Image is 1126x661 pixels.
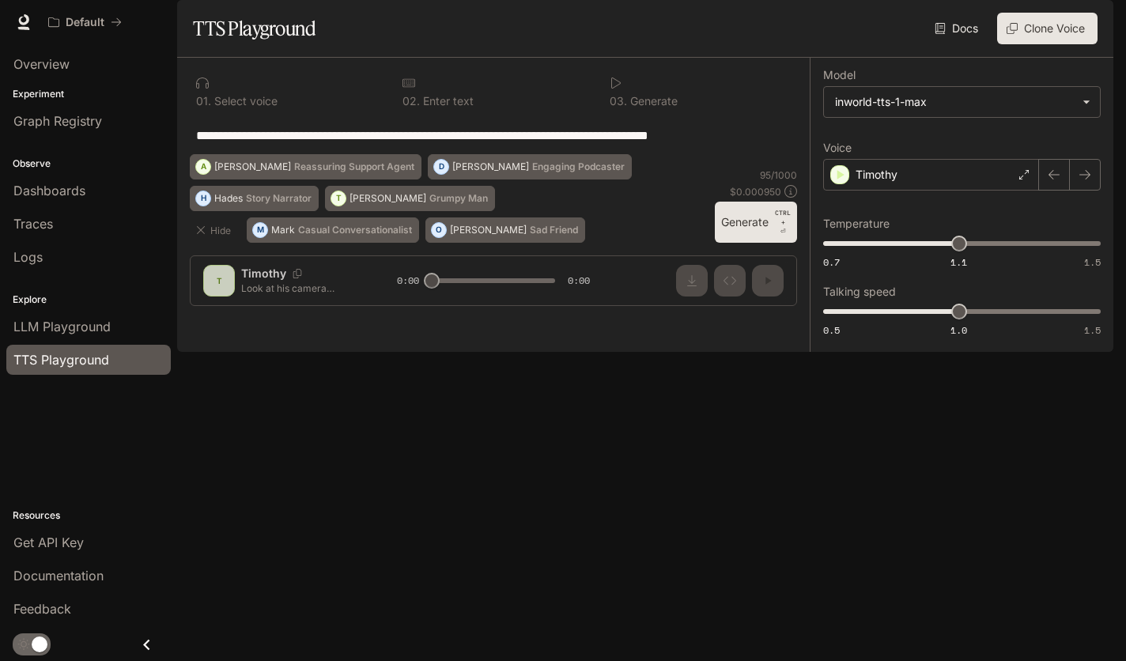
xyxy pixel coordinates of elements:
[420,96,474,107] p: Enter text
[196,96,211,107] p: 0 1 .
[253,217,267,243] div: M
[823,218,890,229] p: Temperature
[760,168,797,182] p: 95 / 1000
[190,186,319,211] button: HHadesStory Narrator
[532,162,625,172] p: Engaging Podcaster
[1084,255,1101,269] span: 1.5
[214,162,291,172] p: [PERSON_NAME]
[931,13,984,44] a: Docs
[823,255,840,269] span: 0.7
[775,208,791,236] p: ⏎
[196,186,210,211] div: H
[997,13,1098,44] button: Clone Voice
[193,13,316,44] h1: TTS Playground
[450,225,527,235] p: [PERSON_NAME]
[530,225,578,235] p: Sad Friend
[856,167,897,183] p: Timothy
[246,194,312,203] p: Story Narrator
[211,96,278,107] p: Select voice
[41,6,129,38] button: All workspaces
[402,96,420,107] p: 0 2 .
[425,217,585,243] button: O[PERSON_NAME]Sad Friend
[66,16,104,29] p: Default
[775,208,791,227] p: CTRL +
[627,96,678,107] p: Generate
[1084,323,1101,337] span: 1.5
[610,96,627,107] p: 0 3 .
[325,186,495,211] button: T[PERSON_NAME]Grumpy Man
[298,225,412,235] p: Casual Conversationalist
[823,142,852,153] p: Voice
[823,70,856,81] p: Model
[350,194,426,203] p: [PERSON_NAME]
[730,185,781,198] p: $ 0.000950
[331,186,346,211] div: T
[823,286,896,297] p: Talking speed
[429,194,488,203] p: Grumpy Man
[950,323,967,337] span: 1.0
[428,154,632,179] button: D[PERSON_NAME]Engaging Podcaster
[835,94,1075,110] div: inworld-tts-1-max
[190,217,240,243] button: Hide
[196,154,210,179] div: A
[715,202,797,243] button: GenerateCTRL +⏎
[434,154,448,179] div: D
[950,255,967,269] span: 1.1
[271,225,295,235] p: Mark
[294,162,414,172] p: Reassuring Support Agent
[190,154,421,179] button: A[PERSON_NAME]Reassuring Support Agent
[824,87,1100,117] div: inworld-tts-1-max
[214,194,243,203] p: Hades
[823,323,840,337] span: 0.5
[452,162,529,172] p: [PERSON_NAME]
[432,217,446,243] div: O
[247,217,419,243] button: MMarkCasual Conversationalist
